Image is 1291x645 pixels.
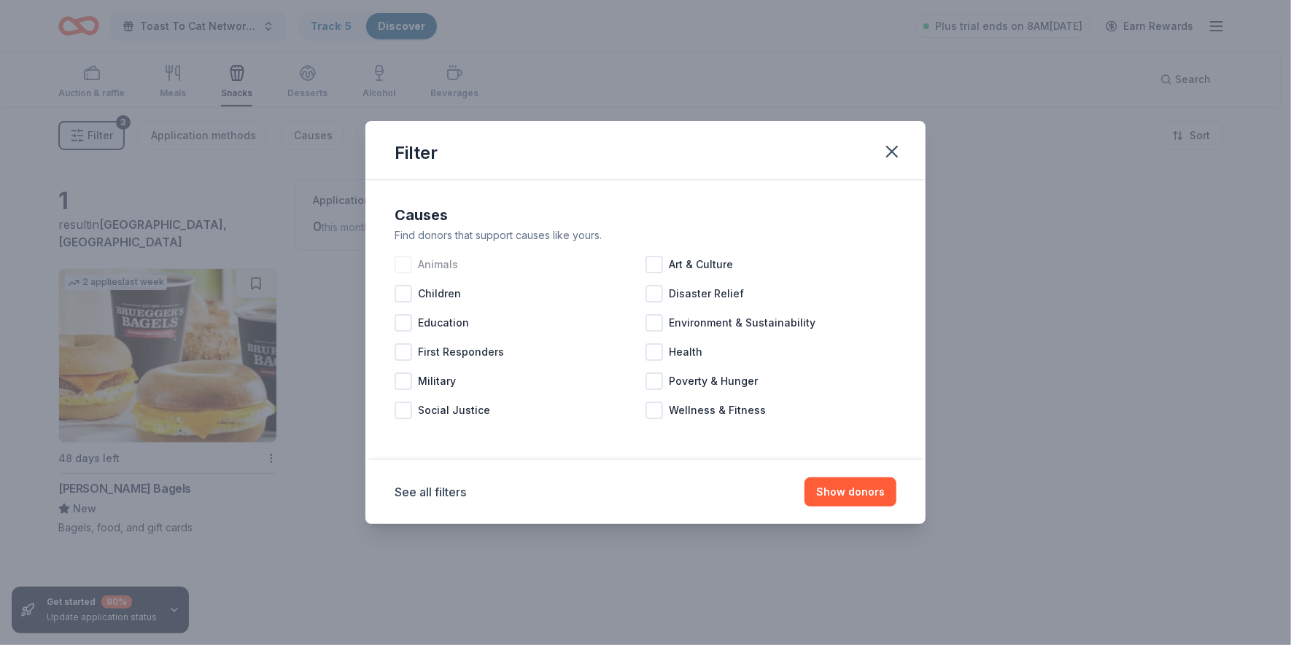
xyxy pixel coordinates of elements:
[669,372,758,390] span: Poverty & Hunger
[395,141,438,165] div: Filter
[418,285,461,302] span: Children
[395,203,896,227] div: Causes
[669,314,815,332] span: Environment & Sustainability
[669,402,766,419] span: Wellness & Fitness
[418,256,458,273] span: Animals
[418,343,504,361] span: First Responders
[418,372,456,390] span: Military
[669,256,733,273] span: Art & Culture
[805,477,896,507] button: Show donors
[418,402,490,419] span: Social Justice
[669,285,744,302] span: Disaster Relief
[395,483,466,501] button: See all filters
[418,314,469,332] span: Education
[669,343,702,361] span: Health
[395,227,896,244] div: Find donors that support causes like yours.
